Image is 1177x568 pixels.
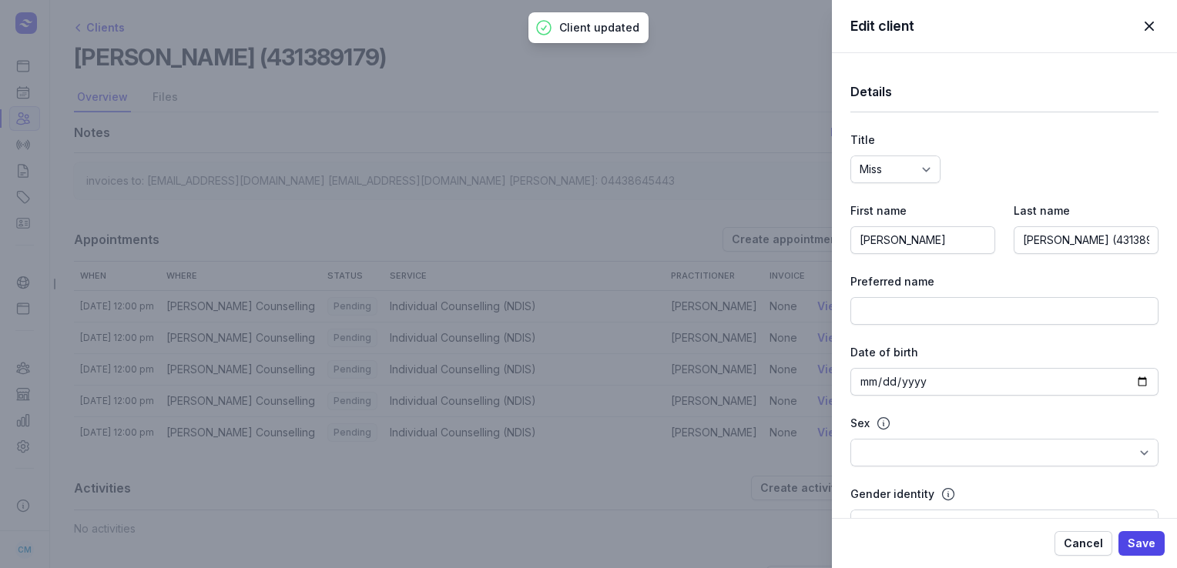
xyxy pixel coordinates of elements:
span: Cancel [1064,534,1103,553]
div: Date of birth [850,343,1159,362]
div: Sex [850,414,870,433]
button: Save [1118,531,1165,556]
button: Cancel [1055,531,1112,556]
div: First name [850,202,995,220]
div: Gender identity [850,485,934,503]
h1: Details [850,81,1159,102]
div: Preferred name [850,272,1159,291]
h2: Edit client [850,17,914,35]
span: Save [1128,534,1155,553]
div: Last name [1014,202,1159,220]
div: Title [850,131,941,149]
